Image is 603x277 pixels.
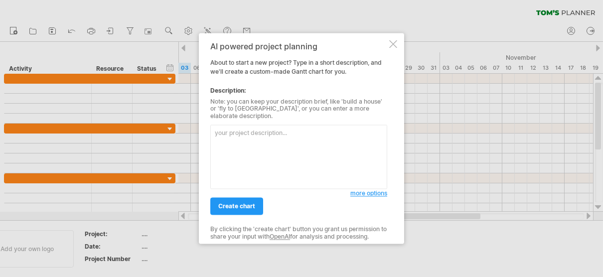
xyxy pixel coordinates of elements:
[350,190,387,197] span: more options
[210,42,387,51] div: AI powered project planning
[210,198,263,215] a: create chart
[210,98,387,120] div: Note: you can keep your description brief, like 'build a house' or 'fly to [GEOGRAPHIC_DATA]', or...
[270,233,290,240] a: OpenAI
[350,189,387,198] a: more options
[218,203,255,210] span: create chart
[210,226,387,241] div: By clicking the 'create chart' button you grant us permission to share your input with for analys...
[210,42,387,235] div: About to start a new project? Type in a short description, and we'll create a custom-made Gantt c...
[210,86,387,95] div: Description:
